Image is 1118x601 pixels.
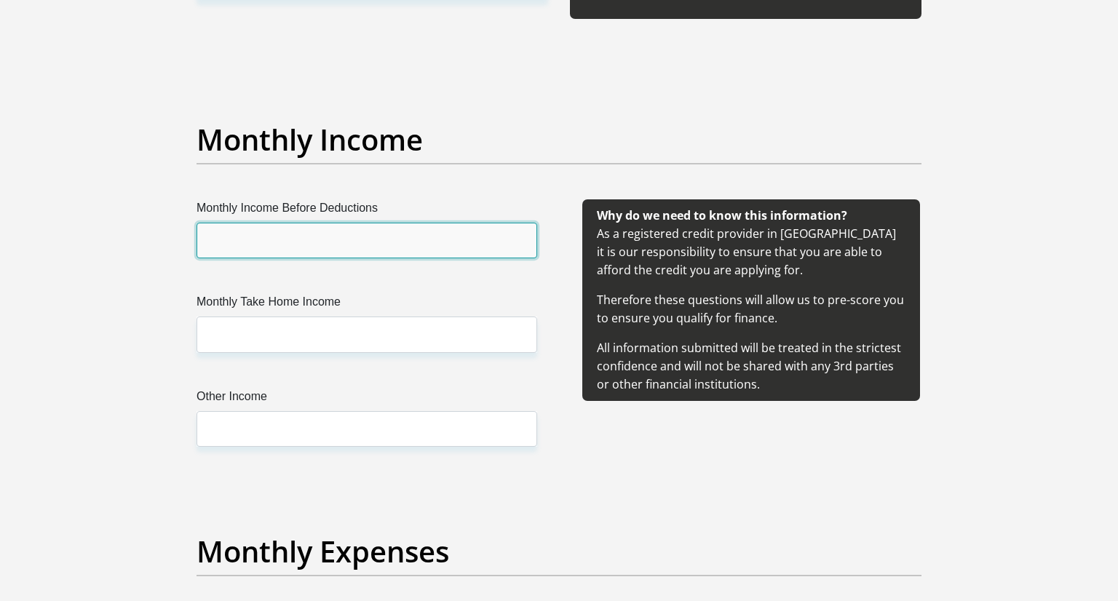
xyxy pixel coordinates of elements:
[197,534,921,569] h2: Monthly Expenses
[197,199,537,223] label: Monthly Income Before Deductions
[197,388,537,411] label: Other Income
[597,207,904,392] span: As a registered credit provider in [GEOGRAPHIC_DATA] it is our responsibility to ensure that you ...
[197,293,537,317] label: Monthly Take Home Income
[197,411,537,447] input: Other Income
[197,223,537,258] input: Monthly Income Before Deductions
[197,317,537,352] input: Monthly Take Home Income
[197,122,921,157] h2: Monthly Income
[597,207,847,223] b: Why do we need to know this information?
